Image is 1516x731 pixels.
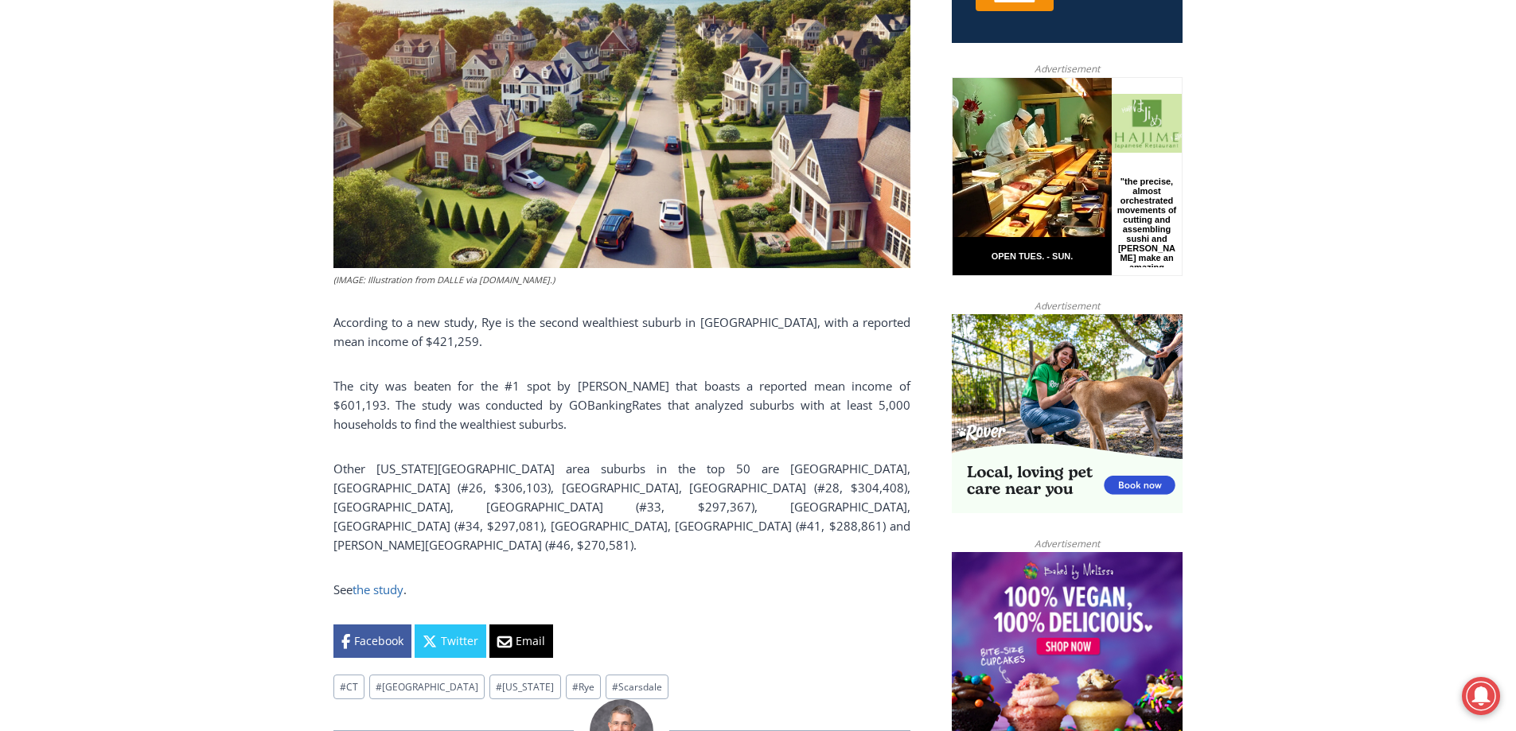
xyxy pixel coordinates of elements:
[383,154,771,198] a: Intern @ [DOMAIN_NAME]
[1019,61,1116,76] span: Advertisement
[163,99,226,190] div: "the precise, almost orchestrated movements of cutting and assembling sushi and [PERSON_NAME] mak...
[489,624,553,658] a: Email
[5,164,156,224] span: Open Tues. - Sun. [PHONE_NUMBER]
[566,675,601,699] a: #Rye
[340,680,346,694] span: #
[376,680,382,694] span: #
[402,1,752,154] div: "[PERSON_NAME] and I covered the [DATE] Parade, which was a really eye opening experience as I ha...
[496,680,502,694] span: #
[1,160,160,198] a: Open Tues. - Sun. [PHONE_NUMBER]
[333,675,364,699] a: #CT
[1019,298,1116,313] span: Advertisement
[333,624,411,658] a: Facebook
[333,273,910,287] figcaption: (IMAGE: Illustration from DALLE via [DOMAIN_NAME].)
[333,459,910,554] p: Other [US_STATE][GEOGRAPHIC_DATA] area suburbs in the top 50 are [GEOGRAPHIC_DATA], [GEOGRAPHIC_D...
[369,675,485,699] a: #[GEOGRAPHIC_DATA]
[1019,536,1116,551] span: Advertisement
[489,675,560,699] a: #[US_STATE]
[333,580,910,599] p: See .
[415,624,486,658] a: Twitter
[104,21,393,51] div: Book [PERSON_NAME]'s Good Humor for Your Drive by Birthday
[333,313,910,351] p: According to a new study, Rye is the second wealthiest suburb in [GEOGRAPHIC_DATA], with a report...
[333,376,910,434] p: The city was beaten for the #1 spot by [PERSON_NAME] that boasts a reported mean income of $601,1...
[416,158,738,194] span: Intern @ [DOMAIN_NAME]
[485,17,554,61] h4: Book [PERSON_NAME]'s Good Humor for Your Event
[385,1,481,72] img: s_800_d653096d-cda9-4b24-94f4-9ae0c7afa054.jpeg
[606,675,668,699] a: #Scarsdale
[473,5,575,72] a: Book [PERSON_NAME]'s Good Humor for Your Event
[353,581,403,597] a: the study
[572,680,579,694] span: #
[612,680,618,694] span: #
